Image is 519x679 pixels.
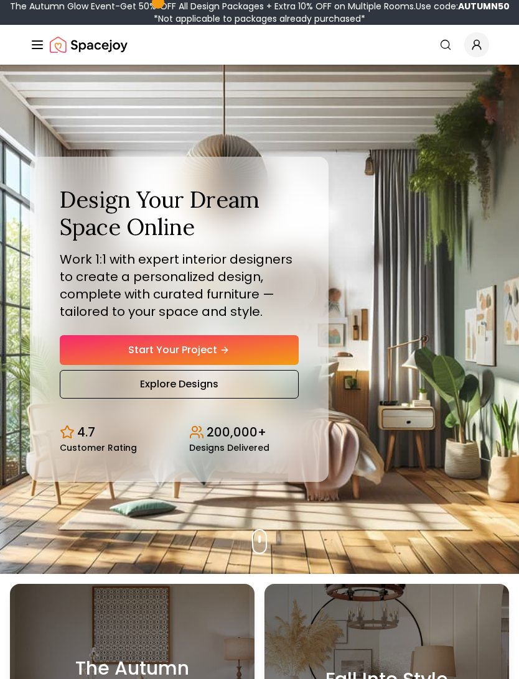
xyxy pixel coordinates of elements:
[189,443,269,452] small: Designs Delivered
[60,370,299,399] a: Explore Designs
[30,25,489,65] nav: Global
[60,443,137,452] small: Customer Rating
[50,32,128,57] img: Spacejoy Logo
[154,12,365,25] span: *Not applicable to packages already purchased*
[60,251,299,320] p: Work 1:1 with expert interior designers to create a personalized design, complete with curated fu...
[60,413,299,452] div: Design stats
[50,32,128,57] a: Spacejoy
[60,335,299,365] a: Start Your Project
[207,423,266,441] p: 200,000+
[77,423,95,441] p: 4.7
[60,187,299,240] h1: Design Your Dream Space Online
